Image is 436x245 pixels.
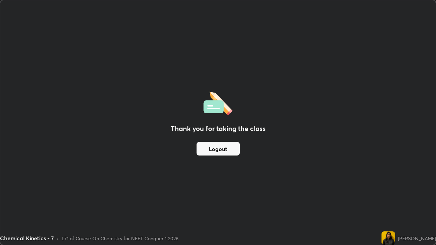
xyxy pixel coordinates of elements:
img: offlineFeedback.1438e8b3.svg [203,89,233,115]
div: L71 of Course On Chemistry for NEET Conquer 1 2026 [62,235,178,242]
div: [PERSON_NAME] [398,235,436,242]
h2: Thank you for taking the class [171,124,266,134]
button: Logout [197,142,240,156]
img: 5601c98580164add983b3da7b044abd6.jpg [381,231,395,245]
div: • [57,235,59,242]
